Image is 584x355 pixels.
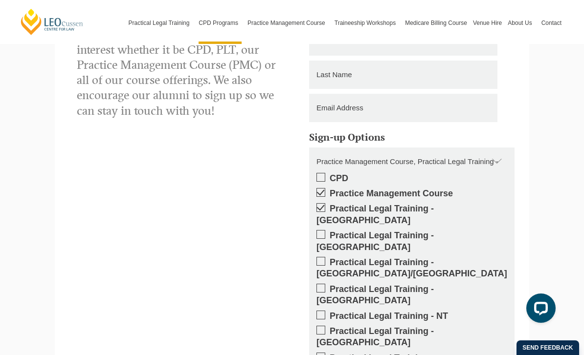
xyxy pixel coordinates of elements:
a: About Us [505,2,538,44]
input: Last Name [309,61,497,89]
label: Practical Legal Training - [GEOGRAPHIC_DATA] [316,284,507,307]
div: Practice Management Course, Practical Legal Training - [GEOGRAPHIC_DATA] [309,147,515,176]
p: Get updates on your specific areas of interest whether it be CPD, PLT, our Practice Management Co... [77,27,285,119]
a: Practice Management Course [245,2,332,44]
label: Practical Legal Training - [GEOGRAPHIC_DATA] [316,326,507,349]
a: Practical Legal Training [126,2,196,44]
label: Practical Legal Training - [GEOGRAPHIC_DATA] [316,230,507,253]
a: Traineeship Workshops [332,2,402,44]
label: Practical Legal Training - [GEOGRAPHIC_DATA]/[GEOGRAPHIC_DATA] [316,257,507,280]
label: CPD [316,173,507,184]
h5: Sign-up Options [309,132,515,143]
a: CPD Programs [196,2,245,44]
label: Practice Management Course [316,188,507,199]
a: Venue Hire [470,2,505,44]
input: Email Address [309,94,497,122]
a: Medicare Billing Course [402,2,470,44]
label: Practical Legal Training - [GEOGRAPHIC_DATA] [316,203,507,226]
label: Practical Legal Training - NT [316,311,507,322]
a: [PERSON_NAME] Centre for Law [20,8,85,36]
iframe: LiveChat chat widget [518,290,560,331]
a: Contact [539,2,564,44]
